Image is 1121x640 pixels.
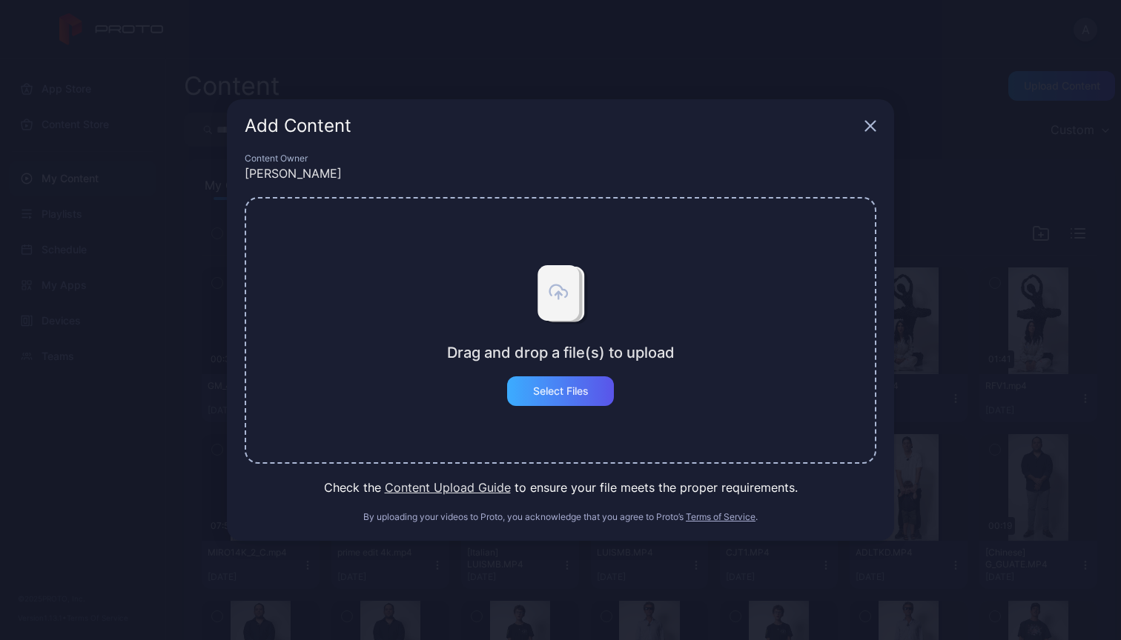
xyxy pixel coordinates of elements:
[245,153,876,164] div: Content Owner
[245,164,876,182] div: [PERSON_NAME]
[245,117,859,135] div: Add Content
[245,479,876,496] div: Check the to ensure your file meets the proper requirements.
[686,511,755,523] button: Terms of Service
[385,479,511,496] button: Content Upload Guide
[447,344,675,361] div: Drag and drop a file(s) to upload
[507,376,614,406] button: Select Files
[533,385,589,397] div: Select Files
[245,511,876,523] div: By uploading your videos to Proto, you acknowledge that you agree to Proto’s .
